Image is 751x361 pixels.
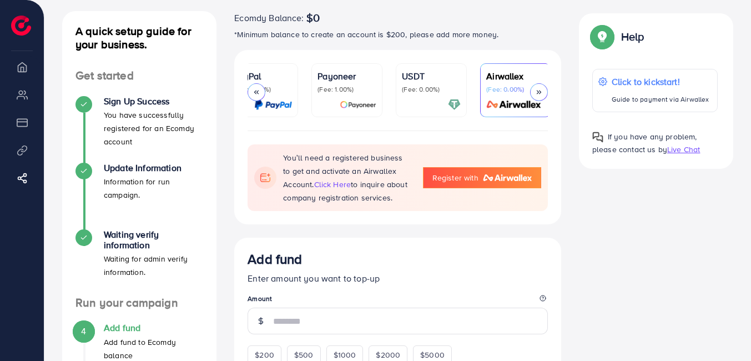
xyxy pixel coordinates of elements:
[62,229,216,296] li: Waiting verify information
[621,30,644,43] p: Help
[11,16,31,36] img: logo
[423,167,541,188] a: Register with
[704,311,743,353] iframe: Chat
[448,98,461,111] img: card
[104,163,203,173] h4: Update Information
[104,175,203,202] p: Information for run campaign.
[104,96,203,107] h4: Sign Up Success
[62,96,216,163] li: Sign Up Success
[317,85,376,94] p: (Fee: 1.00%)
[306,11,320,24] span: $0
[234,28,561,41] p: *Minimum balance to create an account is $200, please add more money.
[592,131,697,155] span: If you have any problem, please contact us by
[255,349,274,360] span: $200
[340,98,376,111] img: card
[104,323,203,333] h4: Add fund
[592,27,612,47] img: Popup guide
[62,296,216,310] h4: Run your campaign
[248,251,302,267] h3: Add fund
[402,85,461,94] p: (Fee: 0.00%)
[233,69,292,83] p: PayPal
[254,98,292,111] img: card
[420,349,445,360] span: $5000
[376,349,400,360] span: $2000
[667,144,700,155] span: Live Chat
[62,24,216,51] h4: A quick setup guide for your business.
[486,85,545,94] p: (Fee: 0.00%)
[592,132,603,143] img: Popup guide
[62,163,216,229] li: Update Information
[483,174,532,181] img: logo-airwallex
[234,11,304,24] span: Ecomdy Balance:
[402,69,461,83] p: USDT
[612,75,709,88] p: Click to kickstart!
[483,98,545,111] img: card
[104,252,203,279] p: Waiting for admin verify information.
[432,172,478,183] span: Register with
[486,69,545,83] p: Airwallex
[104,229,203,250] h4: Waiting verify information
[233,85,292,94] p: (Fee: 4.50%)
[104,108,203,148] p: You have successfully registered for an Ecomdy account
[81,325,86,338] span: 4
[334,349,356,360] span: $1000
[248,272,548,285] p: Enter amount you want to top-up
[248,294,548,308] legend: Amount
[62,69,216,83] h4: Get started
[283,151,411,204] p: You’ll need a registered business to get and activate an Airwallex Account. to inquire about comp...
[254,167,276,189] img: flag
[612,93,709,106] p: Guide to payment via Airwallex
[314,179,351,190] span: click here
[294,349,314,360] span: $500
[317,69,376,83] p: Payoneer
